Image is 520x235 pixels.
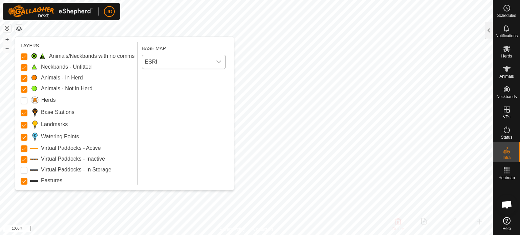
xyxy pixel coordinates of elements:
span: Herds [501,54,512,58]
span: Notifications [496,34,518,38]
div: dropdown trigger [212,55,225,69]
label: Pastures [41,177,62,185]
div: BASE MAP [142,42,226,52]
span: Infra [502,156,511,160]
label: Herds [41,96,56,104]
span: Schedules [497,14,516,18]
a: Help [493,214,520,233]
button: Map Layers [15,25,23,33]
button: – [3,44,11,52]
span: JD [106,8,112,15]
span: Neckbands [496,95,517,99]
label: Animals/Neckbands with no comms [49,52,135,60]
span: Heatmap [498,176,515,180]
label: Landmarks [41,120,68,128]
div: LAYERS [21,42,135,49]
span: Animals [499,74,514,78]
label: Watering Points [41,133,79,141]
a: Contact Us [253,226,273,232]
label: Neckbands - Unfitted [41,63,91,71]
label: Animals - In Herd [41,74,83,82]
label: Virtual Paddocks - Inactive [41,155,105,163]
label: Base Stations [41,108,74,116]
label: Virtual Paddocks - Active [41,144,101,152]
a: Privacy Policy [220,226,245,232]
label: Animals - Not in Herd [41,85,92,93]
div: Open chat [497,194,517,215]
span: Help [502,227,511,231]
button: + [3,36,11,44]
span: Status [501,135,512,139]
button: Reset Map [3,24,11,32]
span: ESRI [142,55,212,69]
span: VPs [503,115,510,119]
label: Virtual Paddocks - In Storage [41,166,111,174]
img: Gallagher Logo [8,5,93,18]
